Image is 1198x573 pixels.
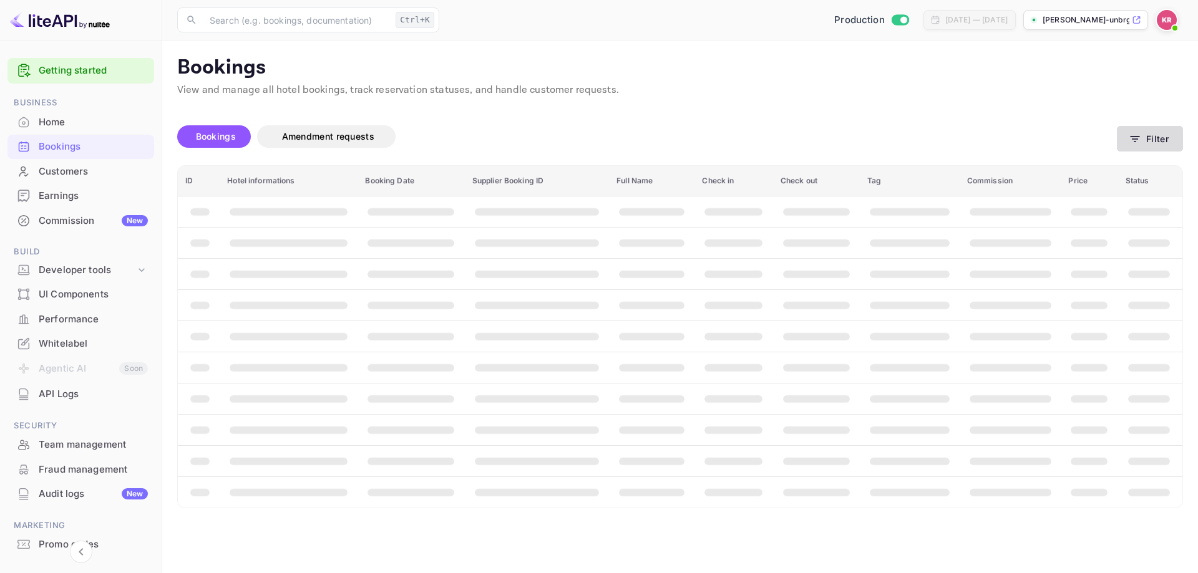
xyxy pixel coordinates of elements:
[7,135,154,159] div: Bookings
[7,245,154,259] span: Build
[39,214,148,228] div: Commission
[196,131,236,142] span: Bookings
[39,463,148,477] div: Fraud management
[178,166,1182,508] table: booking table
[39,287,148,302] div: UI Components
[7,433,154,456] a: Team management
[7,110,154,133] a: Home
[39,64,148,78] a: Getting started
[7,433,154,457] div: Team management
[220,166,358,196] th: Hotel informations
[122,215,148,226] div: New
[7,332,154,356] div: Whitelabel
[7,259,154,281] div: Developer tools
[7,282,154,307] div: UI Components
[7,307,154,330] a: Performance
[358,166,464,196] th: Booking Date
[773,166,860,196] th: Check out
[7,282,154,306] a: UI Components
[39,312,148,327] div: Performance
[177,83,1183,98] p: View and manage all hotel bookings, track reservation statuses, and handle customer requests.
[39,387,148,402] div: API Logs
[7,184,154,208] div: Earnings
[39,140,148,154] div: Bookings
[945,14,1008,26] div: [DATE] — [DATE]
[7,458,154,481] a: Fraud management
[39,115,148,130] div: Home
[396,12,434,28] div: Ctrl+K
[7,382,154,405] a: API Logs
[465,166,609,196] th: Supplier Booking ID
[7,419,154,433] span: Security
[39,438,148,452] div: Team management
[39,189,148,203] div: Earnings
[1117,126,1183,152] button: Filter
[39,263,135,277] div: Developer tools
[7,532,154,557] div: Promo codes
[177,125,1117,148] div: account-settings tabs
[10,10,110,30] img: LiteAPI logo
[7,160,154,184] div: Customers
[1118,166,1182,196] th: Status
[202,7,391,32] input: Search (e.g. bookings, documentation)
[7,382,154,407] div: API Logs
[7,209,154,232] a: CommissionNew
[7,519,154,532] span: Marketing
[7,110,154,135] div: Home
[178,166,220,196] th: ID
[39,487,148,501] div: Audit logs
[7,58,154,84] div: Getting started
[7,96,154,110] span: Business
[7,458,154,482] div: Fraud management
[39,165,148,179] div: Customers
[829,13,913,27] div: Switch to Sandbox mode
[960,166,1061,196] th: Commission
[7,532,154,556] a: Promo codes
[1157,10,1177,30] img: Kobus Roux
[177,55,1183,80] p: Bookings
[70,541,92,563] button: Collapse navigation
[834,13,885,27] span: Production
[39,337,148,351] div: Whitelabel
[1043,14,1129,26] p: [PERSON_NAME]-unbrg.[PERSON_NAME]...
[7,184,154,207] a: Earnings
[7,209,154,233] div: CommissionNew
[7,160,154,183] a: Customers
[694,166,772,196] th: Check in
[7,482,154,506] div: Audit logsNew
[609,166,694,196] th: Full Name
[1061,166,1118,196] th: Price
[7,135,154,158] a: Bookings
[122,488,148,499] div: New
[282,131,374,142] span: Amendment requests
[7,482,154,505] a: Audit logsNew
[860,166,960,196] th: Tag
[39,537,148,552] div: Promo codes
[7,332,154,355] a: Whitelabel
[7,307,154,332] div: Performance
